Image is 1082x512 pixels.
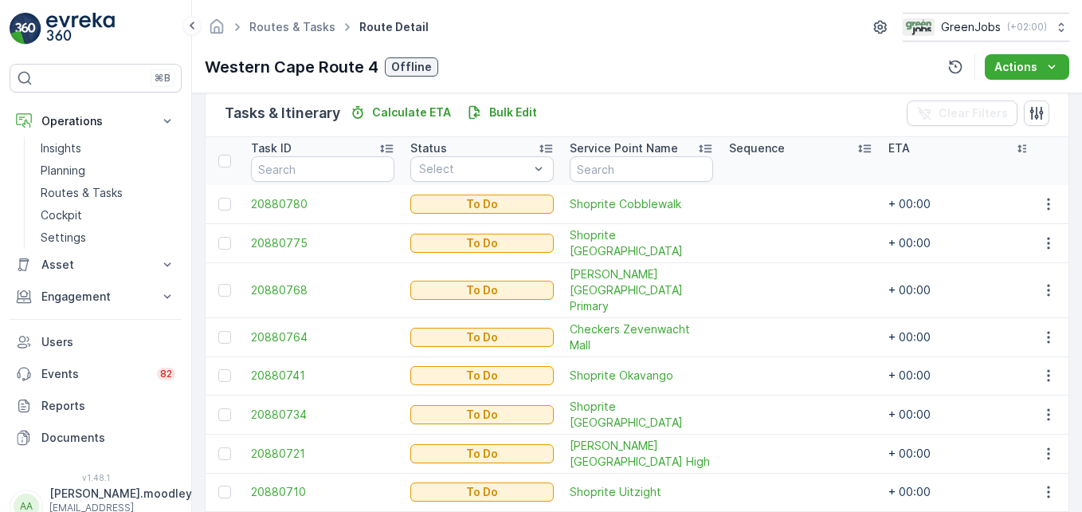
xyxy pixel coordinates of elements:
a: 20880768 [251,282,394,298]
a: 20880721 [251,446,394,462]
a: Documents [10,422,182,454]
button: Calculate ETA [343,103,457,122]
p: Tasks & Itinerary [225,102,340,124]
button: To Do [410,234,554,253]
div: Toggle Row Selected [218,369,231,382]
a: Checkers Zevenwacht Mall [570,321,713,353]
p: Select [419,161,529,177]
div: Toggle Row Selected [218,408,231,421]
p: Offline [391,59,432,75]
button: Clear Filters [907,100,1017,126]
p: Service Point Name [570,140,678,156]
a: Reports [10,390,182,422]
a: Shoprite Okavango [570,368,713,384]
p: Task ID [251,140,292,156]
button: Asset [10,249,182,281]
p: Settings [41,230,86,246]
a: Shoprite Midville [570,227,713,259]
button: Bulk Edit [461,103,543,122]
a: Curro Durbanville Primary [570,266,713,314]
td: + 00:00 [880,356,1040,395]
p: To Do [466,196,498,212]
p: [PERSON_NAME].moodley [49,486,192,502]
img: logo_light-DOdMpM7g.png [46,13,115,45]
div: Toggle Row Selected [218,447,231,460]
a: Routes & Tasks [34,182,182,204]
p: Status [410,140,447,156]
button: Engagement [10,281,182,313]
a: Cockpit [34,204,182,226]
button: Offline [385,57,438,77]
span: v 1.48.1 [10,473,182,482]
img: logo [10,13,41,45]
p: Calculate ETA [372,104,451,120]
p: Events [41,366,147,382]
button: To Do [410,482,554,502]
td: + 00:00 [880,223,1040,262]
td: + 00:00 [880,473,1040,511]
a: Routes & Tasks [249,20,335,33]
p: Western Cape Route 4 [205,55,378,79]
p: Engagement [41,289,150,305]
a: Planning [34,160,182,182]
p: ETA [888,140,910,156]
a: Shoprite Willowbridge [570,399,713,431]
td: + 00:00 [880,185,1040,223]
p: To Do [466,446,498,462]
input: Search [570,156,713,182]
a: Homepage [208,24,225,37]
p: Sequence [729,140,785,156]
p: Insights [41,140,81,156]
button: To Do [410,281,554,300]
span: Shoprite [GEOGRAPHIC_DATA] [570,399,713,431]
p: Routes & Tasks [41,185,123,201]
a: 20880775 [251,235,394,251]
p: To Do [466,368,498,384]
span: [PERSON_NAME] [GEOGRAPHIC_DATA] High [570,438,713,470]
a: Insights [34,137,182,160]
a: Users [10,326,182,358]
p: To Do [466,407,498,423]
button: Actions [985,54,1069,80]
span: 20880710 [251,484,394,500]
button: To Do [410,366,554,385]
p: To Do [466,235,498,251]
span: [PERSON_NAME] [GEOGRAPHIC_DATA] Primary [570,266,713,314]
p: Planning [41,163,85,179]
a: Shoprite Cobblewalk [570,196,713,212]
p: GreenJobs [941,19,1001,35]
a: 20880780 [251,196,394,212]
td: + 00:00 [880,317,1040,356]
input: Search [251,156,394,182]
div: Toggle Row Selected [218,198,231,211]
p: Bulk Edit [489,104,537,120]
td: + 00:00 [880,434,1040,473]
button: Operations [10,105,182,137]
button: To Do [410,405,554,424]
p: Documents [41,430,175,446]
button: To Do [410,195,554,214]
p: ( +02:00 ) [1007,21,1047,33]
p: 82 [160,368,172,380]
p: ⌘B [155,72,171,85]
a: 20880734 [251,407,394,423]
button: To Do [410,328,554,347]
span: Shoprite Uitzight [570,484,713,500]
button: To Do [410,444,554,463]
div: Toggle Row Selected [218,284,231,297]
p: Cockpit [41,207,82,223]
a: 20880741 [251,368,394,384]
button: GreenJobs(+02:00) [903,13,1069,41]
p: Actions [994,59,1037,75]
div: Toggle Row Selected [218,486,231,498]
p: Users [41,334,175,350]
p: Clear Filters [939,105,1008,121]
span: 20880764 [251,329,394,345]
td: + 00:00 [880,395,1040,434]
